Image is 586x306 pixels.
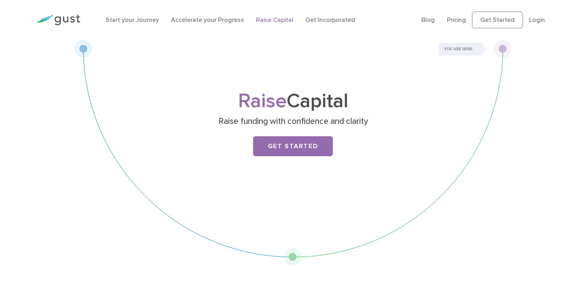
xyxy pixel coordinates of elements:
h1: Capital [136,92,450,110]
a: Get Started [472,12,523,28]
a: Get Incorporated [305,16,355,24]
a: Get Started [253,136,333,156]
a: Accelerate your Progress [171,16,244,24]
a: Blog [421,16,435,24]
a: Login [529,16,545,24]
a: Pricing [447,16,466,24]
a: Raise Capital [256,16,293,24]
img: Gust Logo [35,15,80,25]
a: Start your Journey [106,16,159,24]
span: Raise [238,89,287,113]
p: Raise funding with confidence and clarity [139,116,448,127]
